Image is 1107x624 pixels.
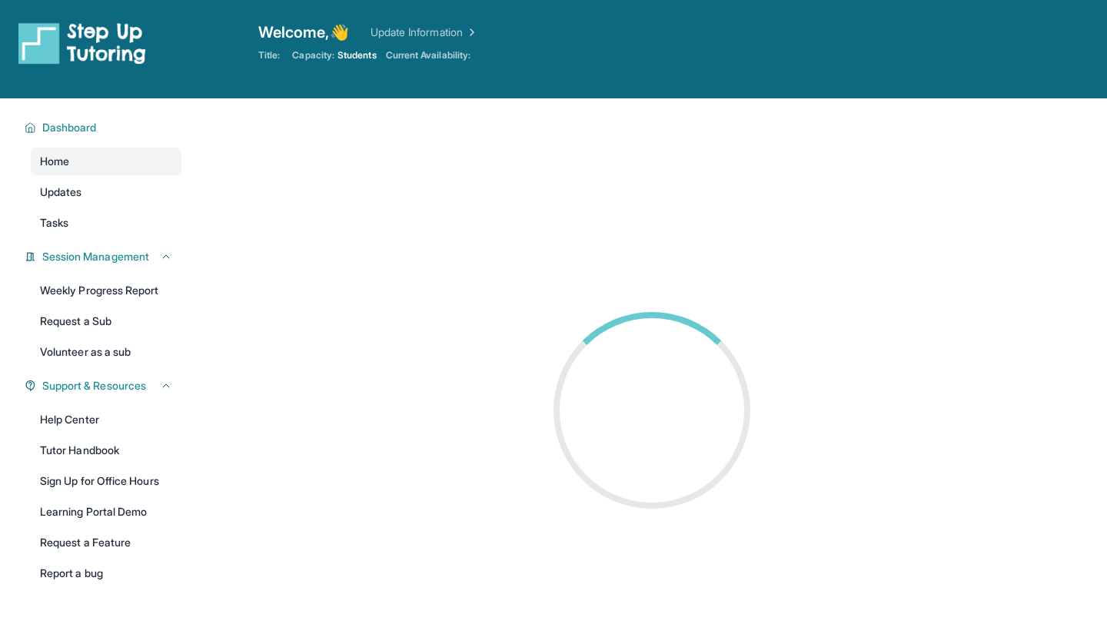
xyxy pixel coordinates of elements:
a: Sign Up for Office Hours [31,467,181,495]
a: Tutor Handbook [31,436,181,464]
span: Capacity: [292,49,334,61]
a: Learning Portal Demo [31,498,181,526]
a: Request a Sub [31,307,181,335]
span: Support & Resources [42,378,146,393]
img: Chevron Right [463,25,478,40]
span: Dashboard [42,120,97,135]
a: Update Information [371,25,478,40]
a: Help Center [31,406,181,433]
span: Students [337,49,377,61]
span: Home [40,154,69,169]
span: Title: [258,49,280,61]
a: Request a Feature [31,529,181,556]
a: Report a bug [31,559,181,587]
span: Updates [40,184,82,200]
a: Updates [31,178,181,206]
button: Dashboard [36,120,172,135]
img: logo [18,22,146,65]
span: Welcome, 👋 [258,22,349,43]
a: Tasks [31,209,181,237]
a: Weekly Progress Report [31,277,181,304]
span: Session Management [42,249,149,264]
a: Home [31,148,181,175]
span: Current Availability: [386,49,470,61]
button: Support & Resources [36,378,172,393]
button: Session Management [36,249,172,264]
a: Volunteer as a sub [31,338,181,366]
span: Tasks [40,215,68,231]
